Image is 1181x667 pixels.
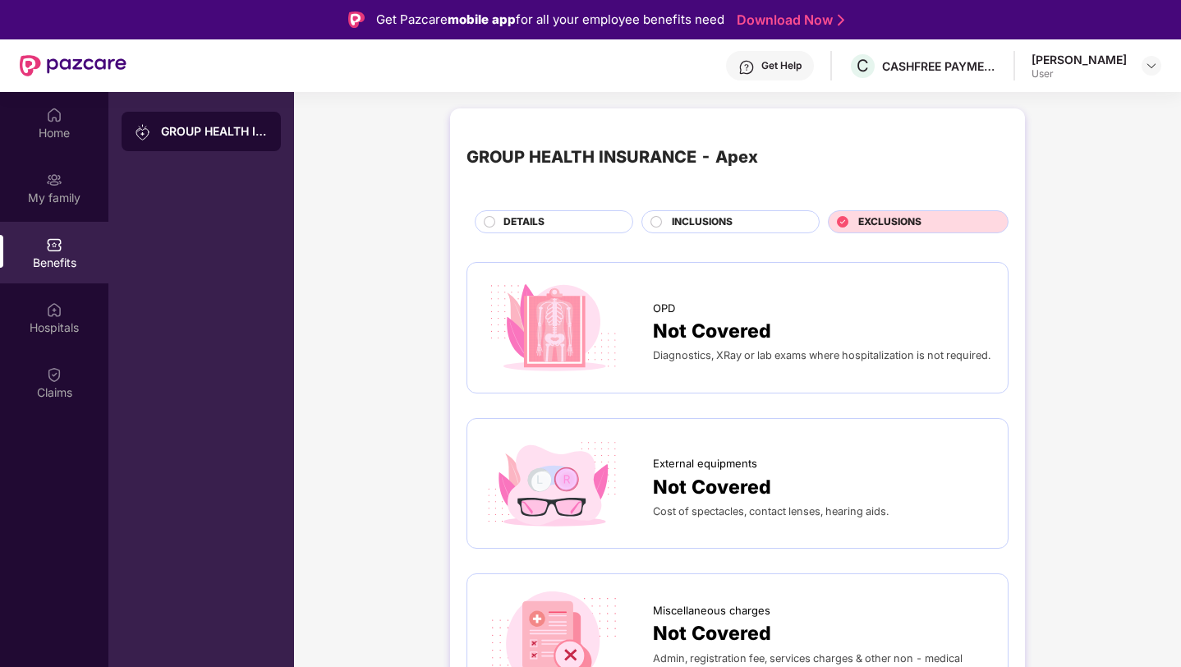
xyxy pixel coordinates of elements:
[20,55,126,76] img: New Pazcare Logo
[653,619,771,648] span: Not Covered
[1145,59,1158,72] img: svg+xml;base64,PHN2ZyBpZD0iRHJvcGRvd24tMzJ4MzIiIHhtbG5zPSJodHRwOi8vd3d3LnczLm9yZy8yMDAwL3N2ZyIgd2...
[857,56,869,76] span: C
[882,58,997,74] div: CASHFREE PAYMENTS INDIA PVT. LTD.
[858,214,921,230] span: EXCLUSIONS
[653,602,770,619] span: Miscellaneous charges
[653,316,771,346] span: Not Covered
[653,455,757,471] span: External equipments
[653,472,771,502] span: Not Covered
[161,123,268,140] div: GROUP HEALTH INSURANCE - Apex
[1032,52,1127,67] div: [PERSON_NAME]
[738,59,755,76] img: svg+xml;base64,PHN2ZyBpZD0iSGVscC0zMngzMiIgeG1sbnM9Imh0dHA6Ly93d3cudzMub3JnLzIwMDAvc3ZnIiB3aWR0aD...
[46,237,62,253] img: svg+xml;base64,PHN2ZyBpZD0iQmVuZWZpdHMiIHhtbG5zPSJodHRwOi8vd3d3LnczLm9yZy8yMDAwL3N2ZyIgd2lkdGg9Ij...
[484,435,623,532] img: icon
[1032,67,1127,80] div: User
[448,11,516,27] strong: mobile app
[376,10,724,30] div: Get Pazcare for all your employee benefits need
[672,214,733,230] span: INCLUSIONS
[653,505,889,517] span: Cost of spectacles, contact lenses, hearing aids.
[653,349,990,361] span: Diagnostics, XRay or lab exams where hospitalization is not required.
[653,300,675,316] span: OPD
[503,214,545,230] span: DETAILS
[737,11,839,29] a: Download Now
[46,301,62,318] img: svg+xml;base64,PHN2ZyBpZD0iSG9zcGl0YWxzIiB4bWxucz0iaHR0cDovL3d3dy53My5vcmcvMjAwMC9zdmciIHdpZHRoPS...
[484,279,623,376] img: icon
[46,366,62,383] img: svg+xml;base64,PHN2ZyBpZD0iQ2xhaW0iIHhtbG5zPSJodHRwOi8vd3d3LnczLm9yZy8yMDAwL3N2ZyIgd2lkdGg9IjIwIi...
[135,124,151,140] img: svg+xml;base64,PHN2ZyB3aWR0aD0iMjAiIGhlaWdodD0iMjAiIHZpZXdCb3g9IjAgMCAyMCAyMCIgZmlsbD0ibm9uZSIgeG...
[838,11,844,29] img: Stroke
[466,145,758,170] div: GROUP HEALTH INSURANCE - Apex
[46,172,62,188] img: svg+xml;base64,PHN2ZyB3aWR0aD0iMjAiIGhlaWdodD0iMjAiIHZpZXdCb3g9IjAgMCAyMCAyMCIgZmlsbD0ibm9uZSIgeG...
[46,107,62,123] img: svg+xml;base64,PHN2ZyBpZD0iSG9tZSIgeG1sbnM9Imh0dHA6Ly93d3cudzMub3JnLzIwMDAvc3ZnIiB3aWR0aD0iMjAiIG...
[761,59,802,72] div: Get Help
[348,11,365,28] img: Logo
